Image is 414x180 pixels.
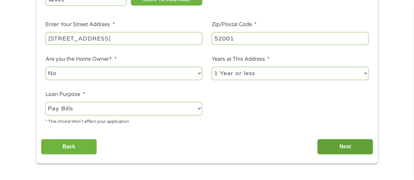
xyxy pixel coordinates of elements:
input: Back [41,139,97,155]
label: Enter Your Street Address [45,21,115,28]
label: Zip/Postal Code [212,21,257,28]
div: * This choice Won’t affect your application [45,116,202,125]
label: Loan Purpose [45,91,85,98]
input: Next [317,139,373,155]
label: Are you the Home Owner? [45,56,116,63]
input: 1 Main Street [45,32,202,44]
label: Years at This Address [212,56,270,63]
